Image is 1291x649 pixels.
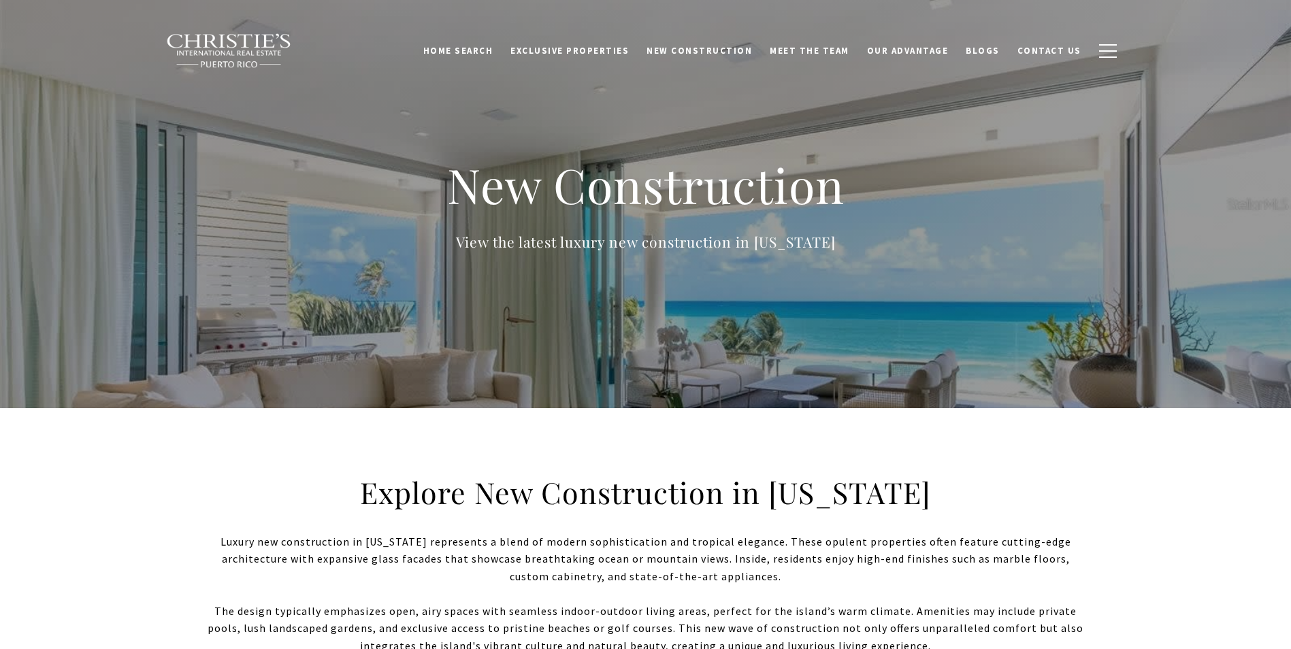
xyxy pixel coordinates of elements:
[353,473,938,512] h2: Explore New Construction in [US_STATE]
[858,37,958,63] a: Our Advantage
[374,231,918,253] p: View the latest luxury new construction in [US_STATE]
[957,37,1009,63] a: Blogs
[166,33,293,69] img: Christie's International Real Estate black text logo
[647,44,752,56] span: New Construction
[1017,44,1081,56] span: Contact Us
[510,44,629,56] span: Exclusive Properties
[867,44,949,56] span: Our Advantage
[761,37,858,63] a: Meet the Team
[374,155,918,215] h1: New Construction
[502,37,638,63] a: Exclusive Properties
[966,44,1000,56] span: Blogs
[638,37,761,63] a: New Construction
[203,533,1088,586] p: Luxury new construction in [US_STATE] represents a blend of modern sophistication and tropical el...
[414,37,502,63] a: Home Search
